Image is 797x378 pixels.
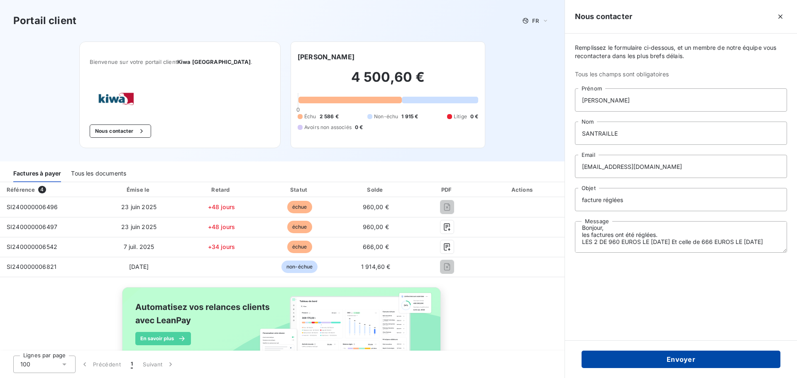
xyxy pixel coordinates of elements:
[263,185,337,194] div: Statut
[320,113,339,120] span: 2 586 €
[90,59,270,65] span: Bienvenue sur votre portail client .
[363,203,389,210] span: 960,00 €
[575,122,787,145] input: placeholder
[98,185,180,194] div: Émise le
[454,113,467,120] span: Litige
[355,124,363,131] span: 0 €
[415,185,479,194] div: PDF
[90,124,151,138] button: Nous contacter
[298,52,354,62] h6: [PERSON_NAME]
[71,165,126,182] div: Tous les documents
[298,69,478,94] h2: 4 500,60 €
[304,113,316,120] span: Échu
[287,201,312,213] span: échue
[363,223,389,230] span: 960,00 €
[208,243,235,250] span: +34 jours
[575,44,787,60] span: Remplissez le formulaire ci-dessous, et un membre de notre équipe vous recontactera dans les plus...
[208,223,235,230] span: +48 jours
[281,261,318,273] span: non-échue
[90,85,143,111] img: Company logo
[38,186,46,193] span: 4
[20,360,30,368] span: 100
[575,70,787,78] span: Tous les champs sont obligatoires
[131,360,133,368] span: 1
[532,17,539,24] span: FR
[126,356,138,373] button: 1
[296,106,300,113] span: 0
[7,223,57,230] span: SI240000006497
[121,223,156,230] span: 23 juin 2025
[7,203,58,210] span: SI240000006496
[121,203,156,210] span: 23 juin 2025
[470,113,478,120] span: 0 €
[340,185,412,194] div: Solde
[374,113,398,120] span: Non-échu
[575,188,787,211] input: placeholder
[287,221,312,233] span: échue
[575,221,787,253] textarea: Bonjour, les factures ont été réglées. LES 2 DE 960 EUROS LE [DATE] Et celle de 666 EUROS LE [DATE]
[13,13,76,28] h3: Portail client
[582,351,780,368] button: Envoyer
[304,124,352,131] span: Avoirs non associés
[575,155,787,178] input: placeholder
[7,243,57,250] span: SI240000006542
[183,185,259,194] div: Retard
[13,165,61,182] div: Factures à payer
[7,263,56,270] span: SI240000006821
[363,243,389,250] span: 666,00 €
[575,88,787,112] input: placeholder
[76,356,126,373] button: Précédent
[129,263,149,270] span: [DATE]
[177,59,251,65] span: Kiwa [GEOGRAPHIC_DATA]
[401,113,418,120] span: 1 915 €
[7,186,35,193] div: Référence
[361,263,391,270] span: 1 914,60 €
[575,11,632,22] h5: Nous contacter
[124,243,154,250] span: 7 juil. 2025
[287,241,312,253] span: échue
[138,356,180,373] button: Suivant
[208,203,235,210] span: +48 jours
[483,185,563,194] div: Actions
